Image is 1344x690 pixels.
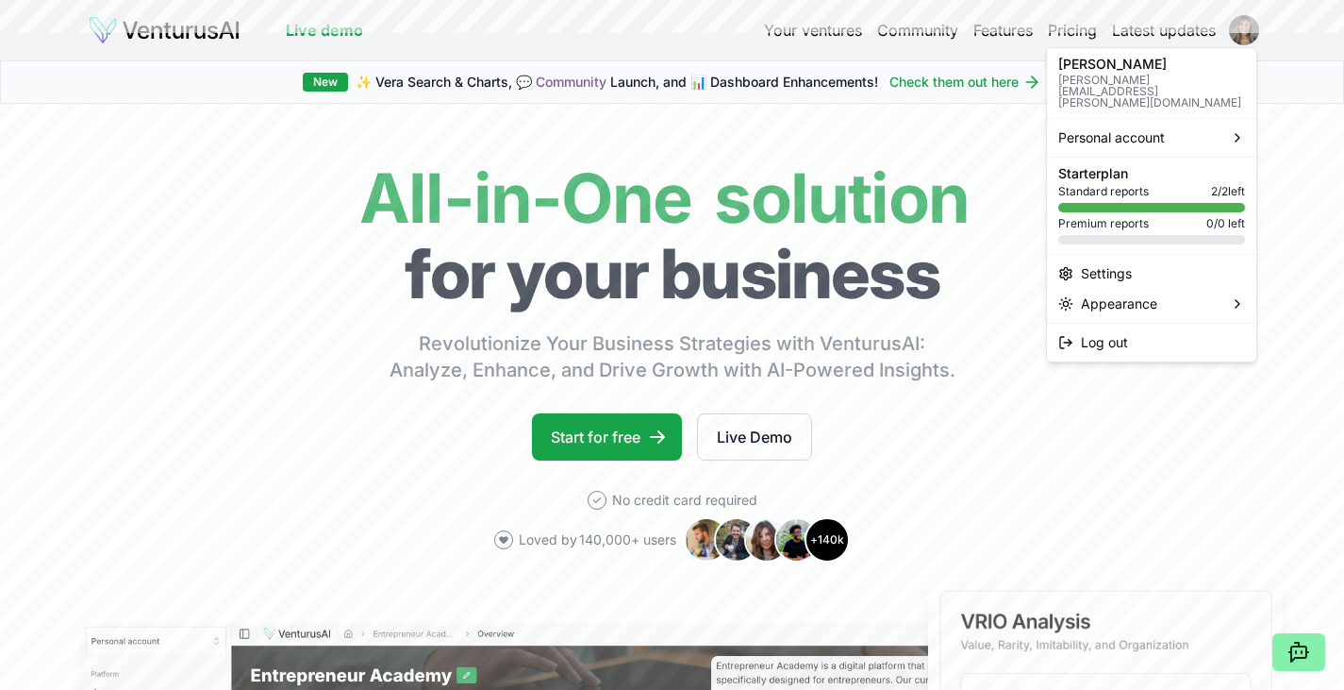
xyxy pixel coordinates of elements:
[1211,184,1245,199] span: 2 / 2 left
[1058,216,1149,231] span: Premium reports
[1058,167,1245,180] p: Starter plan
[1081,295,1157,313] span: Appearance
[1058,184,1149,199] span: Standard reports
[1051,259,1253,289] a: Settings
[1058,58,1245,71] p: [PERSON_NAME]
[1058,75,1245,109] p: [PERSON_NAME][EMAIL_ADDRESS][PERSON_NAME][DOMAIN_NAME]
[1206,216,1245,231] span: 0 / 0 left
[1058,128,1165,147] span: Personal account
[1081,333,1128,352] span: Log out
